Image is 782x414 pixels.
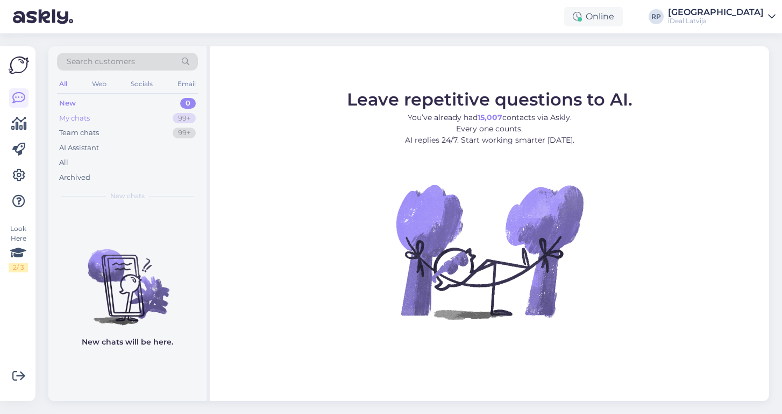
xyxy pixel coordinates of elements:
[649,9,664,24] div: RP
[347,112,632,146] p: You’ve already had contacts via Askly. Every one counts. AI replies 24/7. Start working smarter [...
[59,128,99,138] div: Team chats
[57,77,69,91] div: All
[173,113,196,124] div: 99+
[129,77,155,91] div: Socials
[668,8,764,17] div: [GEOGRAPHIC_DATA]
[668,17,764,25] div: iDeal Latvija
[59,113,90,124] div: My chats
[59,157,68,168] div: All
[347,89,632,110] span: Leave repetitive questions to AI.
[180,98,196,109] div: 0
[9,224,28,272] div: Look Here
[9,263,28,272] div: 2 / 3
[175,77,198,91] div: Email
[59,172,90,183] div: Archived
[668,8,776,25] a: [GEOGRAPHIC_DATA]iDeal Latvija
[110,191,145,201] span: New chats
[564,7,623,26] div: Online
[393,155,586,348] img: No Chat active
[82,336,173,348] p: New chats will be here.
[173,128,196,138] div: 99+
[478,113,502,122] b: 15,007
[67,56,135,67] span: Search customers
[59,143,99,153] div: AI Assistant
[90,77,109,91] div: Web
[48,230,207,327] img: No chats
[59,98,76,109] div: New
[9,55,29,75] img: Askly Logo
